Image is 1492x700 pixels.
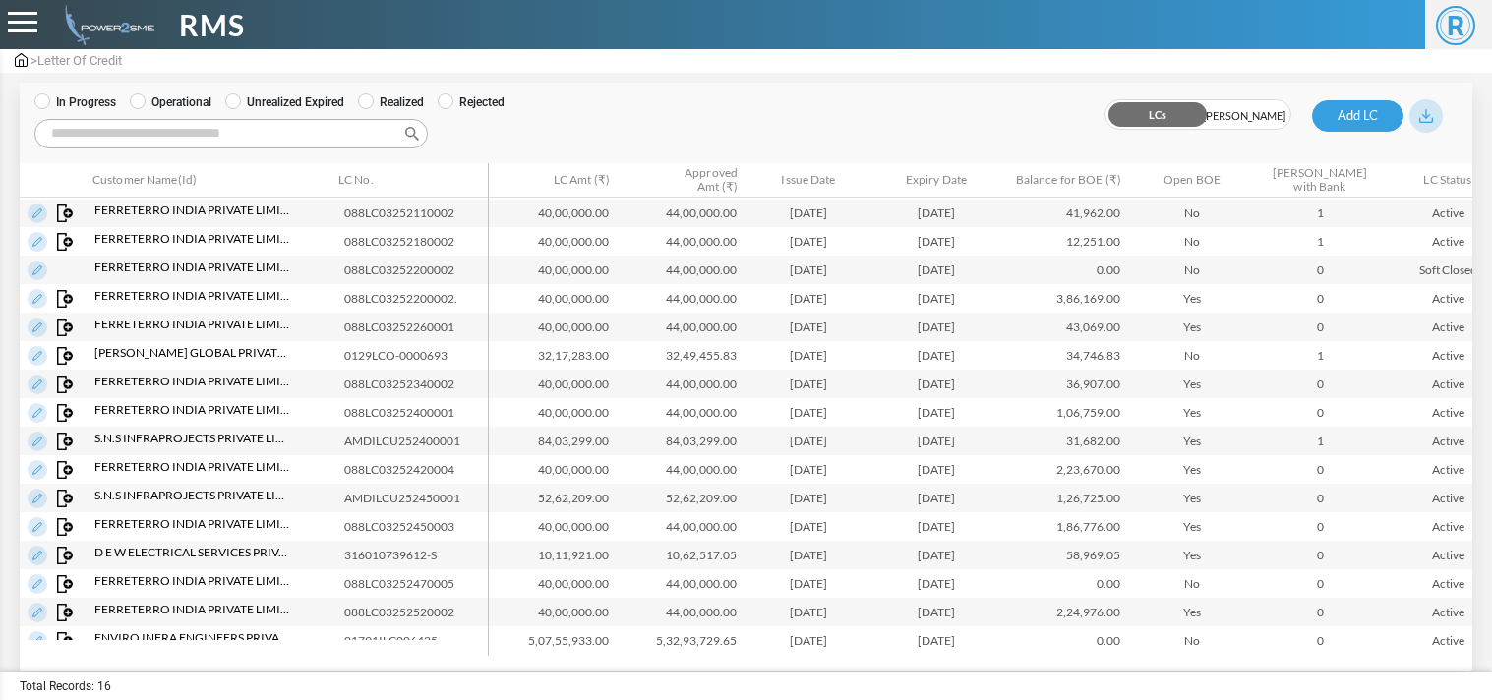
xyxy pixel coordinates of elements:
span: Ferreterro India Private Limited (ACC0005516) [94,202,291,219]
td: 44,00,000.00 [617,598,745,626]
td: 40,00,000.00 [489,569,617,598]
td: [DATE] [872,313,1000,341]
span: LCs [1105,100,1198,131]
span: D E W Electrical Services Private Limited (ACC8650622) [94,544,291,561]
td: [DATE] [745,370,872,398]
td: 0 [1256,484,1384,512]
td: [DATE] [872,398,1000,427]
td: 0 [1256,541,1384,569]
td: 34,746.83 [1000,341,1128,370]
img: Edit LC [28,432,47,451]
label: Operational [130,93,211,111]
td: 44,00,000.00 [617,398,745,427]
img: Map Invoice [57,575,75,593]
td: [DATE] [745,256,872,284]
td: 3,86,169.00 [1000,284,1128,313]
img: admin [15,53,28,67]
td: 5,32,93,729.65 [617,626,745,655]
img: Edit LC [28,204,47,223]
td: 088LC03252200002. [336,284,497,313]
label: Unrealized Expired [225,93,344,111]
td: 40,00,000.00 [489,227,617,256]
td: No [1128,341,1256,370]
img: Edit LC [28,375,47,394]
img: Map Invoice [57,233,75,251]
td: 40,00,000.00 [489,284,617,313]
td: 1,86,776.00 [1000,512,1128,541]
th: BOEs with Bank: activate to sort column ascending [1256,163,1384,198]
td: 40,00,000.00 [489,370,617,398]
img: download_blue.svg [1419,109,1433,123]
td: [DATE] [745,199,872,227]
img: Edit LC [28,289,47,309]
td: 0 [1256,398,1384,427]
td: [DATE] [745,455,872,484]
td: No [1128,199,1256,227]
img: Edit LC [28,631,47,651]
td: 088LC03252470005 [336,569,497,598]
span: ENVIRO INFRA ENGINEERS PRIVATE LIMITED (ACC0446164) [94,629,291,647]
label: Search: [34,119,428,148]
td: Yes [1128,541,1256,569]
td: 12,251.00 [1000,227,1128,256]
th: Expiry Date: activate to sort column ascending [872,163,1000,198]
td: 1,26,725.00 [1000,484,1128,512]
td: 0 [1256,256,1384,284]
img: Edit LC [28,346,47,366]
td: Yes [1128,427,1256,455]
td: 40,00,000.00 [489,398,617,427]
img: Edit LC [28,603,47,622]
td: 0129LCO-0000693 [336,341,497,370]
td: [DATE] [872,626,1000,655]
span: Ferreterro India Private Limited (ACC0005516) [94,601,291,618]
img: Map Invoice [57,604,75,621]
td: Yes [1128,484,1256,512]
td: 0.00 [1000,626,1128,655]
td: 44,00,000.00 [617,199,745,227]
td: 43,069.00 [1000,313,1128,341]
th: Open BOE: activate to sort column ascending [1128,163,1256,198]
span: Ferreterro India Private Limited (ACC0005516) [94,316,291,333]
span: [PERSON_NAME] [1198,100,1290,131]
img: Map Invoice [57,204,75,222]
td: 0.00 [1000,569,1128,598]
td: 32,17,283.00 [489,341,617,370]
td: 32,49,455.83 [617,341,745,370]
th: LC No.: activate to sort column ascending [331,163,489,198]
td: 088LC03252260001 [336,313,497,341]
th: Approved Amt (₹) : activate to sort column ascending [617,163,745,198]
td: 2,24,976.00 [1000,598,1128,626]
img: Map Invoice [57,376,75,393]
span: Ferreterro India Private Limited (ACC0005516) [94,230,291,248]
td: 1 [1256,341,1384,370]
td: 0 [1256,455,1384,484]
td: 52,62,209.00 [489,484,617,512]
td: [DATE] [745,569,872,598]
td: [DATE] [872,541,1000,569]
th: Balance for BOE (₹): activate to sort column ascending [1000,163,1128,198]
img: Map Invoice [57,404,75,422]
span: S.n.s Infraprojects Private Limited (ACC0330207) [94,487,291,504]
label: Rejected [438,93,505,111]
td: [DATE] [745,398,872,427]
td: No [1128,569,1256,598]
img: Map Invoice [57,547,75,564]
td: [DATE] [872,598,1000,626]
td: 44,00,000.00 [617,455,745,484]
td: [DATE] [745,284,872,313]
img: Edit LC [28,318,47,337]
td: [DATE] [745,512,872,541]
img: Edit LC [28,460,47,480]
img: Map Invoice [57,347,75,365]
span: Ferreterro India Private Limited (ACC0005516) [94,287,291,305]
span: Ferreterro India Private Limited (ACC0005516) [94,458,291,476]
td: 0 [1256,284,1384,313]
td: 0.00 [1000,256,1128,284]
td: 088LC03252180002 [336,227,497,256]
td: Yes [1128,598,1256,626]
td: [DATE] [872,484,1000,512]
img: Edit LC [28,403,47,423]
td: 44,00,000.00 [617,370,745,398]
td: 44,00,000.00 [617,256,745,284]
td: Yes [1128,512,1256,541]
